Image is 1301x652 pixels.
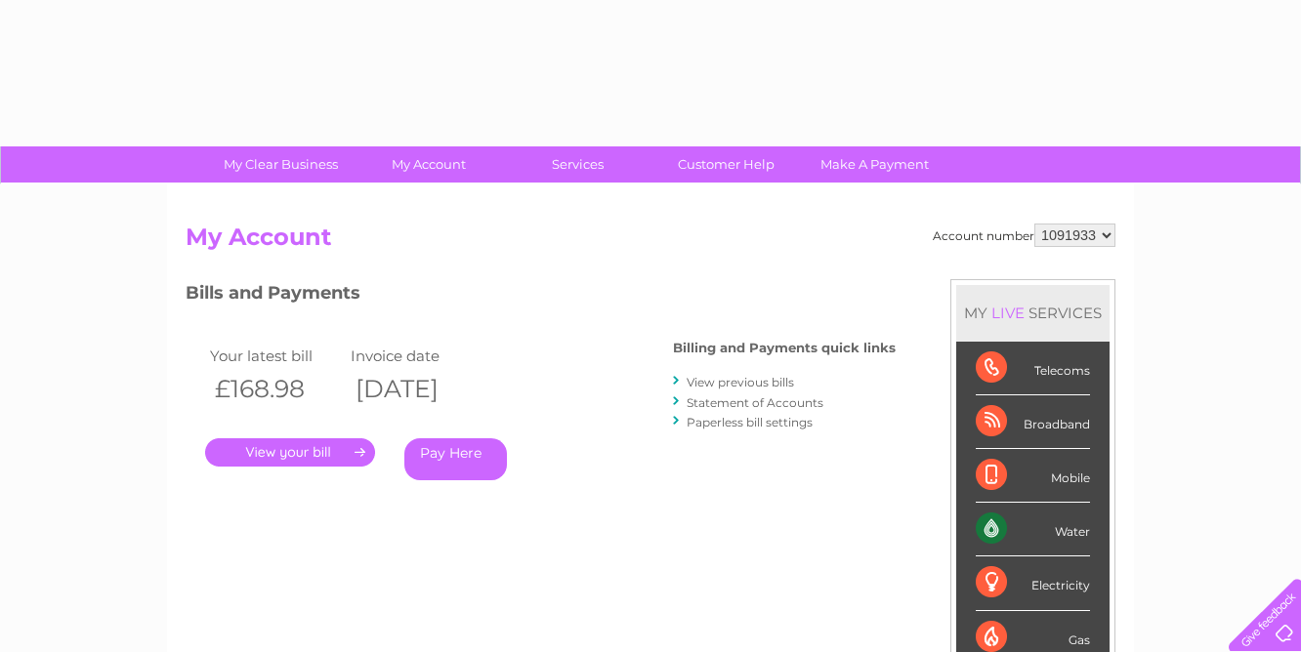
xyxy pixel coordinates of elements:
[976,556,1090,610] div: Electricity
[200,146,361,183] a: My Clear Business
[673,341,896,355] h4: Billing and Payments quick links
[687,415,813,429] a: Paperless bill settings
[404,438,507,480] a: Pay Here
[646,146,807,183] a: Customer Help
[349,146,510,183] a: My Account
[186,279,896,313] h3: Bills and Payments
[687,375,794,389] a: View previous bills
[987,304,1028,322] div: LIVE
[205,369,346,409] th: £168.98
[346,369,486,409] th: [DATE]
[497,146,658,183] a: Services
[794,146,955,183] a: Make A Payment
[956,285,1110,341] div: MY SERVICES
[186,224,1115,261] h2: My Account
[346,343,486,369] td: Invoice date
[205,438,375,467] a: .
[976,395,1090,449] div: Broadband
[976,449,1090,503] div: Mobile
[976,342,1090,395] div: Telecoms
[933,224,1115,247] div: Account number
[687,395,823,410] a: Statement of Accounts
[205,343,346,369] td: Your latest bill
[976,503,1090,556] div: Water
